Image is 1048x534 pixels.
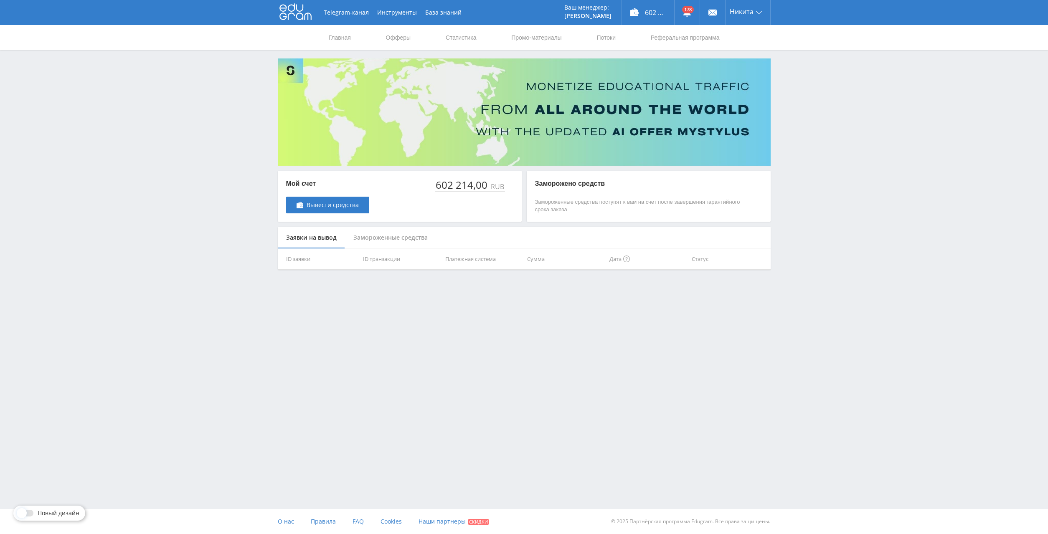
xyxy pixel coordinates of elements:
img: Banner [278,58,771,166]
p: Ваш менеджер: [564,4,612,11]
span: Никита [730,8,754,15]
span: Правила [311,517,336,525]
div: Замороженные средства [345,227,436,249]
div: RUB [489,183,505,190]
a: Реферальная программа [650,25,721,50]
span: FAQ [353,517,364,525]
a: Наши партнеры Скидки [419,509,489,534]
th: Сумма [524,248,606,270]
th: ID транзакции [360,248,442,270]
a: Статистика [445,25,477,50]
a: FAQ [353,509,364,534]
p: Замороженные средства поступят к вам на счет после завершения гарантийного срока заказа [535,198,746,213]
p: Мой счет [286,179,369,188]
div: © 2025 Партнёрская программа Edugram. Все права защищены. [528,509,770,534]
span: Вывести средства [307,202,359,208]
th: ID заявки [278,248,360,270]
span: Cookies [381,517,402,525]
a: Промо-материалы [510,25,562,50]
th: Платежная система [442,248,524,270]
th: Статус [688,248,771,270]
a: Правила [311,509,336,534]
a: Офферы [385,25,412,50]
a: О нас [278,509,294,534]
a: Главная [328,25,352,50]
div: Заявки на вывод [278,227,345,249]
p: Заморожено средств [535,179,746,188]
a: Вывести средства [286,197,369,213]
span: Новый дизайн [38,510,79,516]
th: Дата [606,248,688,270]
a: Потоки [596,25,617,50]
div: 602 214,00 [435,179,489,191]
span: Наши партнеры [419,517,466,525]
span: О нас [278,517,294,525]
span: Скидки [468,519,489,525]
a: Cookies [381,509,402,534]
p: [PERSON_NAME] [564,13,612,19]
